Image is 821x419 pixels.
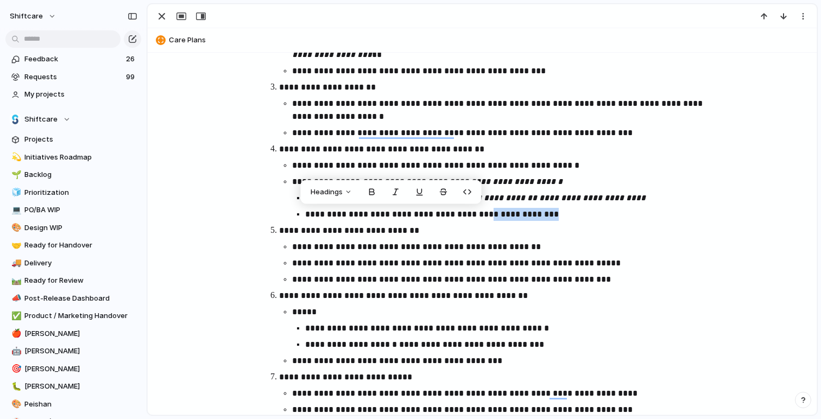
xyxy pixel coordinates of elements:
button: 💻 [10,205,21,215]
button: 🤝 [10,240,21,251]
span: Headings [311,187,343,198]
div: 🧊 [11,186,19,199]
a: Feedback26 [5,51,141,67]
a: 🤖[PERSON_NAME] [5,343,141,359]
button: 🎯 [10,364,21,374]
div: 🐛 [11,380,19,393]
a: 🤝Ready for Handover [5,237,141,253]
button: 📣 [10,293,21,304]
span: Requests [24,72,123,82]
a: ✅Product / Marketing Handover [5,308,141,324]
span: 26 [126,54,137,65]
button: 💫 [10,152,21,163]
a: 🍎[PERSON_NAME] [5,326,141,342]
a: 🎨Design WIP [5,220,141,236]
a: 🎯[PERSON_NAME] [5,361,141,377]
span: Backlog [24,169,137,180]
a: 🐛[PERSON_NAME] [5,378,141,395]
a: 🛤️Ready for Review [5,272,141,289]
a: 📣Post-Release Dashboard [5,290,141,307]
span: 99 [126,72,137,82]
button: shiftcare [5,8,62,25]
div: 📣 [11,292,19,304]
div: 🚚 [11,257,19,269]
button: 🤖 [10,346,21,357]
span: [PERSON_NAME] [24,381,137,392]
span: Design WIP [24,223,137,233]
button: 🎨 [10,223,21,233]
span: Projects [24,134,137,145]
div: 🛤️ [11,275,19,287]
span: Ready for Handover [24,240,137,251]
button: 🍎 [10,328,21,339]
span: Peishan [24,399,137,410]
a: 🌱Backlog [5,167,141,183]
span: Product / Marketing Handover [24,310,137,321]
a: 🧊Prioritization [5,185,141,201]
button: Headings [304,183,359,201]
span: My projects [24,89,137,100]
a: My projects [5,86,141,103]
button: 🐛 [10,381,21,392]
span: shiftcare [10,11,43,22]
div: 💫 [11,151,19,163]
button: 🧊 [10,187,21,198]
a: 💻PO/BA WIP [5,202,141,218]
button: 🎨 [10,399,21,410]
div: 🤝 [11,239,19,252]
span: [PERSON_NAME] [24,346,137,357]
span: Initiatives Roadmap [24,152,137,163]
a: Projects [5,131,141,148]
a: Requests99 [5,69,141,85]
span: Shiftcare [24,114,58,125]
button: 🚚 [10,258,21,269]
div: 🎨 [11,221,19,234]
button: 🛤️ [10,275,21,286]
button: 🌱 [10,169,21,180]
div: 💻 [11,204,19,217]
span: Care Plans [169,35,812,46]
a: 🚚Delivery [5,255,141,271]
button: ✅ [10,310,21,321]
span: Post-Release Dashboard [24,293,137,304]
span: Prioritization [24,187,137,198]
span: Delivery [24,258,137,269]
div: 🌱 [11,169,19,181]
button: Care Plans [153,31,812,49]
span: PO/BA WIP [24,205,137,215]
a: 🎨Peishan [5,396,141,412]
div: 🤖 [11,345,19,358]
div: 🍎 [11,327,19,340]
div: 🎨 [11,398,19,410]
span: Ready for Review [24,275,137,286]
div: ✅ [11,310,19,322]
span: [PERSON_NAME] [24,364,137,374]
span: [PERSON_NAME] [24,328,137,339]
a: 💫Initiatives Roadmap [5,149,141,166]
span: Feedback [24,54,123,65]
div: 🎯 [11,363,19,375]
button: Shiftcare [5,111,141,128]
